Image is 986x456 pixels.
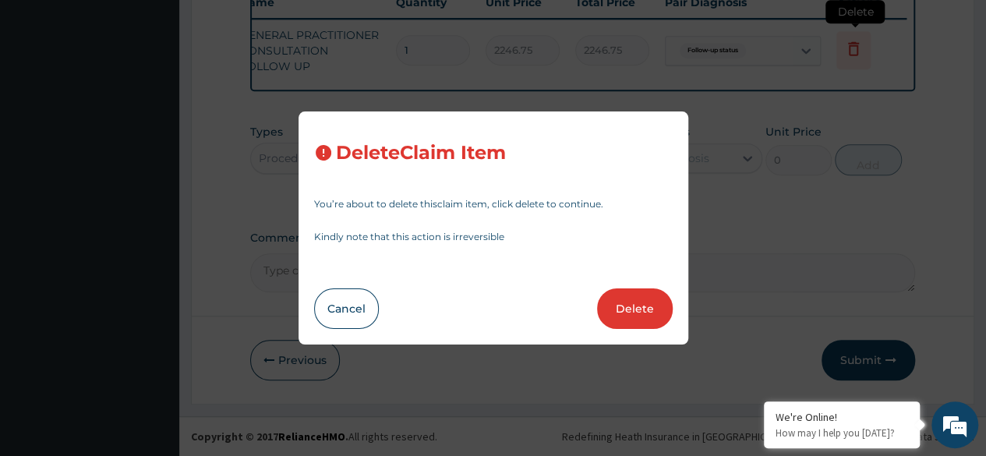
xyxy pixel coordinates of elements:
div: We're Online! [776,410,908,424]
p: How may I help you today? [776,426,908,440]
h3: Delete Claim Item [336,143,506,164]
p: You’re about to delete this claim item , click delete to continue. [314,200,673,209]
button: Delete [597,288,673,329]
p: Kindly note that this action is irreversible [314,232,673,242]
img: d_794563401_company_1708531726252_794563401 [29,78,63,117]
span: We're online! [90,132,215,289]
div: Chat with us now [81,87,262,108]
textarea: Type your message and hit 'Enter' [8,296,297,351]
div: Minimize live chat window [256,8,293,45]
button: Cancel [314,288,379,329]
